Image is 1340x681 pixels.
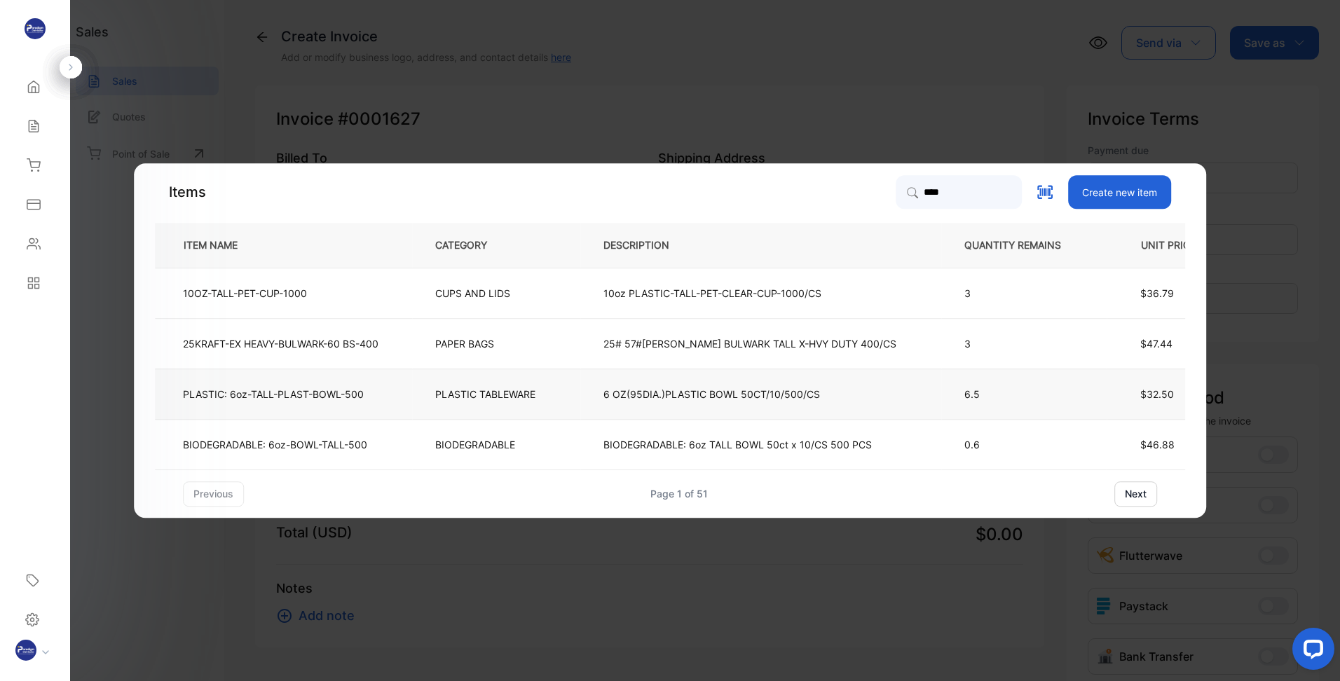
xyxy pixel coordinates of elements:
[1281,622,1340,681] iframe: LiveChat chat widget
[1140,388,1174,400] span: $32.50
[435,286,510,301] p: CUPS AND LIDS
[1068,175,1171,209] button: Create new item
[964,286,1083,301] p: 3
[183,387,364,401] p: PLASTIC: 6oz-TALL-PLAST-BOWL-500
[964,437,1083,452] p: 0.6
[435,238,510,253] p: CATEGORY
[435,336,494,351] p: PAPER BAGS
[603,437,872,452] p: BIODEGRADABLE: 6oz TALL BOWL 50ct x 10/CS 500 PCS
[183,336,378,351] p: 25KRAFT-EX HEAVY-BULWARK-60 BS-400
[603,286,821,301] p: 10oz PLASTIC-TALL-PET-CLEAR-CUP-1000/CS
[25,18,46,39] img: logo
[1140,287,1174,299] span: $36.79
[603,387,820,401] p: 6 OZ(95DIA.)PLASTIC BOWL 50CT/10/500/CS
[964,238,1083,253] p: QUANTITY REMAINS
[603,336,896,351] p: 25# 57#[PERSON_NAME] BULWARK TALL X-HVY DUTY 400/CS
[1130,238,1208,253] p: UNIT PRICE
[183,481,244,507] button: previous
[1140,338,1172,350] span: $47.44
[650,486,708,501] div: Page 1 of 51
[603,238,692,253] p: DESCRIPTION
[435,437,515,452] p: BIODEGRADABLE
[178,238,260,253] p: ITEM NAME
[964,387,1083,401] p: 6.5
[15,640,36,661] img: profile
[435,387,535,401] p: PLASTIC TABLEWARE
[964,336,1083,351] p: 3
[1140,439,1175,450] span: $46.88
[183,437,367,452] p: BIODEGRADABLE: 6oz-BOWL-TALL-500
[169,181,206,202] p: Items
[183,286,307,301] p: 10OZ-TALL-PET-CUP-1000
[1114,481,1157,507] button: next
